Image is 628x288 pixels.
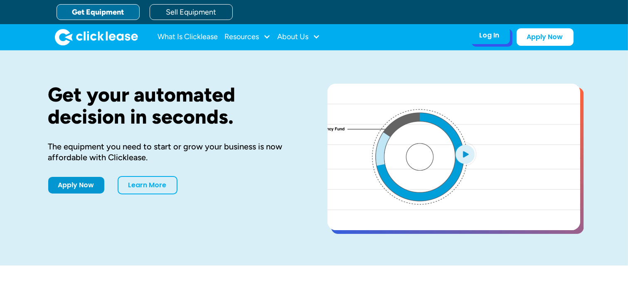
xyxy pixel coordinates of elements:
a: Apply Now [48,177,104,194]
a: Learn More [118,176,177,194]
div: The equipment you need to start or grow your business is now affordable with Clicklease. [48,141,301,163]
div: Log In [480,31,500,40]
a: What Is Clicklease [158,29,218,45]
img: Clicklease logo [55,29,138,45]
a: Sell Equipment [150,4,233,20]
a: Apply Now [517,28,574,46]
h1: Get your automated decision in seconds. [48,84,301,128]
a: Get Equipment [57,4,140,20]
img: Blue play button logo on a light blue circular background [454,142,476,166]
a: home [55,29,138,45]
div: About Us [278,29,320,45]
div: Resources [225,29,271,45]
a: open lightbox [328,84,580,230]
